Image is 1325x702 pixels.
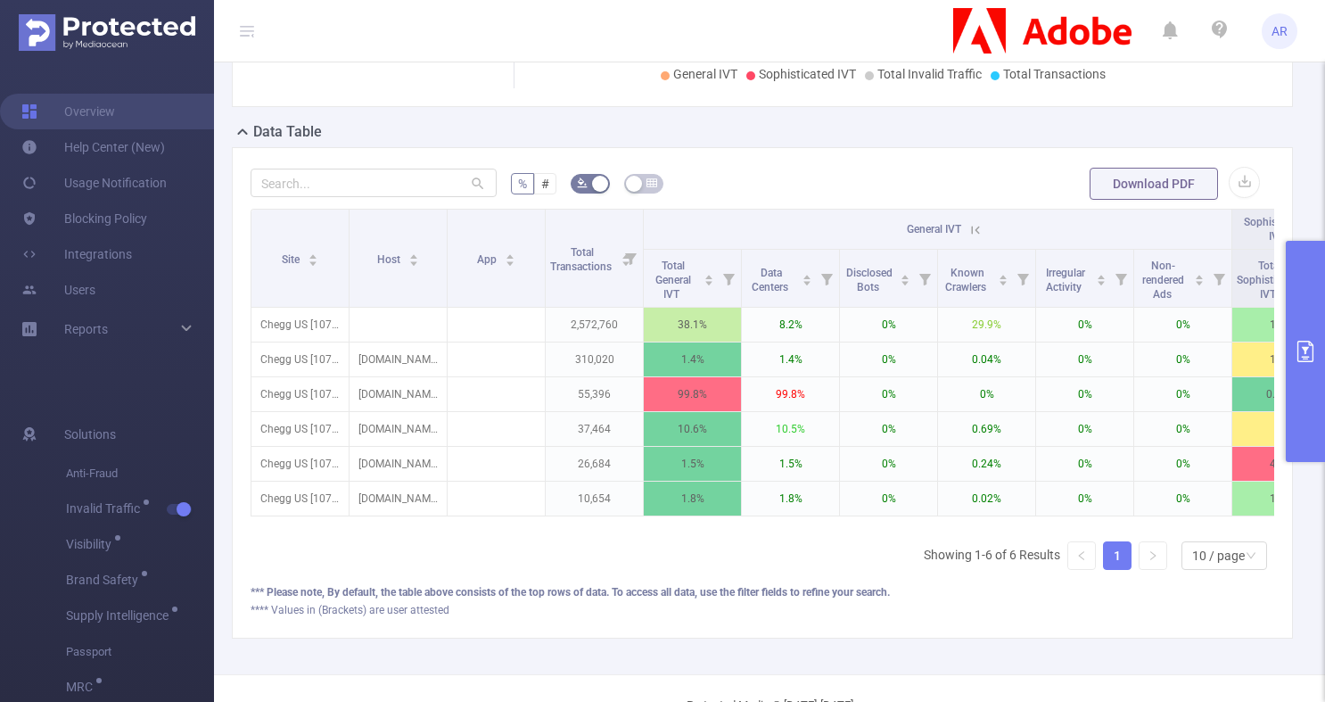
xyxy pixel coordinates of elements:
p: 99.8% [644,377,741,411]
i: icon: caret-up [999,272,1008,277]
p: 0% [1134,308,1231,342]
p: 0% [1134,377,1231,411]
p: Chegg US [10764] [251,308,349,342]
div: Sort [998,272,1008,283]
a: Users [21,272,95,308]
i: icon: caret-up [1195,272,1205,277]
i: icon: caret-up [1097,272,1107,277]
p: 0.02% [938,482,1035,516]
p: Chegg US [10764] [251,447,349,481]
span: App [477,253,499,266]
span: # [541,177,549,191]
span: Invalid Traffic [66,502,146,515]
div: Sort [900,272,910,283]
span: Host [377,253,403,266]
span: Passport [66,634,214,670]
i: Filter menu [1206,250,1231,307]
p: 0% [1134,482,1231,516]
div: **** Values in (Brackets) are user attested [251,602,1274,618]
span: MRC [66,681,99,693]
p: 0% [1134,412,1231,446]
p: 0.04% [938,343,1035,376]
i: icon: caret-up [901,272,910,277]
a: Integrations [21,236,132,272]
div: Sort [1096,272,1107,283]
i: icon: caret-up [802,272,812,277]
button: Download PDF [1090,168,1218,200]
i: Filter menu [912,250,937,307]
p: 0% [840,447,937,481]
span: Sophisticated IVT [1244,216,1309,243]
p: 55,396 [546,377,643,411]
p: 0% [1036,482,1133,516]
div: 10 / page [1192,542,1245,569]
span: Data Centers [752,267,791,293]
a: Blocking Policy [21,201,147,236]
a: Reports [64,311,108,347]
p: 310,020 [546,343,643,376]
p: 10,654 [546,482,643,516]
p: 0% [1036,447,1133,481]
p: 10.5% [742,412,839,446]
span: General IVT [673,67,737,81]
p: 0% [1036,308,1133,342]
p: 0.69% [938,412,1035,446]
p: Chegg US [10764] [251,412,349,446]
span: Brand Safety [66,574,144,586]
span: Known Crawlers [945,267,989,293]
p: 1.4% [644,343,741,376]
p: 1.4% [742,343,839,376]
p: 1.8% [742,482,839,516]
p: [DOMAIN_NAME] [350,343,447,376]
div: Sort [704,272,714,283]
span: Total Transactions [1003,67,1106,81]
li: Next Page [1139,541,1167,570]
p: 0% [1134,447,1231,481]
a: Help Center (New) [21,129,165,165]
span: Visibility [66,538,118,550]
p: 37,464 [546,412,643,446]
i: icon: caret-down [802,278,812,284]
i: icon: bg-colors [577,178,588,188]
li: 1 [1103,541,1132,570]
img: Protected Media [19,14,195,51]
p: 29.9% [938,308,1035,342]
p: Chegg US [10764] [251,377,349,411]
span: % [518,177,527,191]
span: Total General IVT [655,260,691,301]
p: [DOMAIN_NAME] [350,412,447,446]
p: 0% [1036,343,1133,376]
span: Solutions [64,417,116,452]
p: 0% [1134,343,1231,376]
p: [DOMAIN_NAME] [350,447,447,481]
div: Sort [505,252,515,262]
i: icon: caret-down [999,278,1008,284]
p: 10.6% [644,412,741,446]
i: Filter menu [814,250,839,307]
p: 0% [840,412,937,446]
i: icon: caret-down [1195,278,1205,284]
p: 99.8% [742,377,839,411]
i: icon: caret-down [506,259,515,264]
span: Site [282,253,302,266]
li: Showing 1-6 of 6 Results [924,541,1060,570]
span: General IVT [907,223,961,235]
i: icon: caret-down [409,259,419,264]
span: Non-rendered Ads [1142,260,1184,301]
p: 0% [840,377,937,411]
span: Total Sophisticated IVT [1237,260,1302,301]
i: icon: caret-down [309,259,318,264]
p: 0% [1036,412,1133,446]
div: Sort [408,252,419,262]
p: Chegg US [10764] [251,482,349,516]
span: Reports [64,322,108,336]
span: Disclosed Bots [846,267,893,293]
span: Supply Intelligence [66,609,175,622]
p: [DOMAIN_NAME] [350,377,447,411]
i: icon: caret-down [901,278,910,284]
i: icon: caret-up [506,252,515,257]
p: 0% [938,377,1035,411]
i: icon: down [1246,550,1256,563]
p: 8.2% [742,308,839,342]
p: 1.8% [644,482,741,516]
